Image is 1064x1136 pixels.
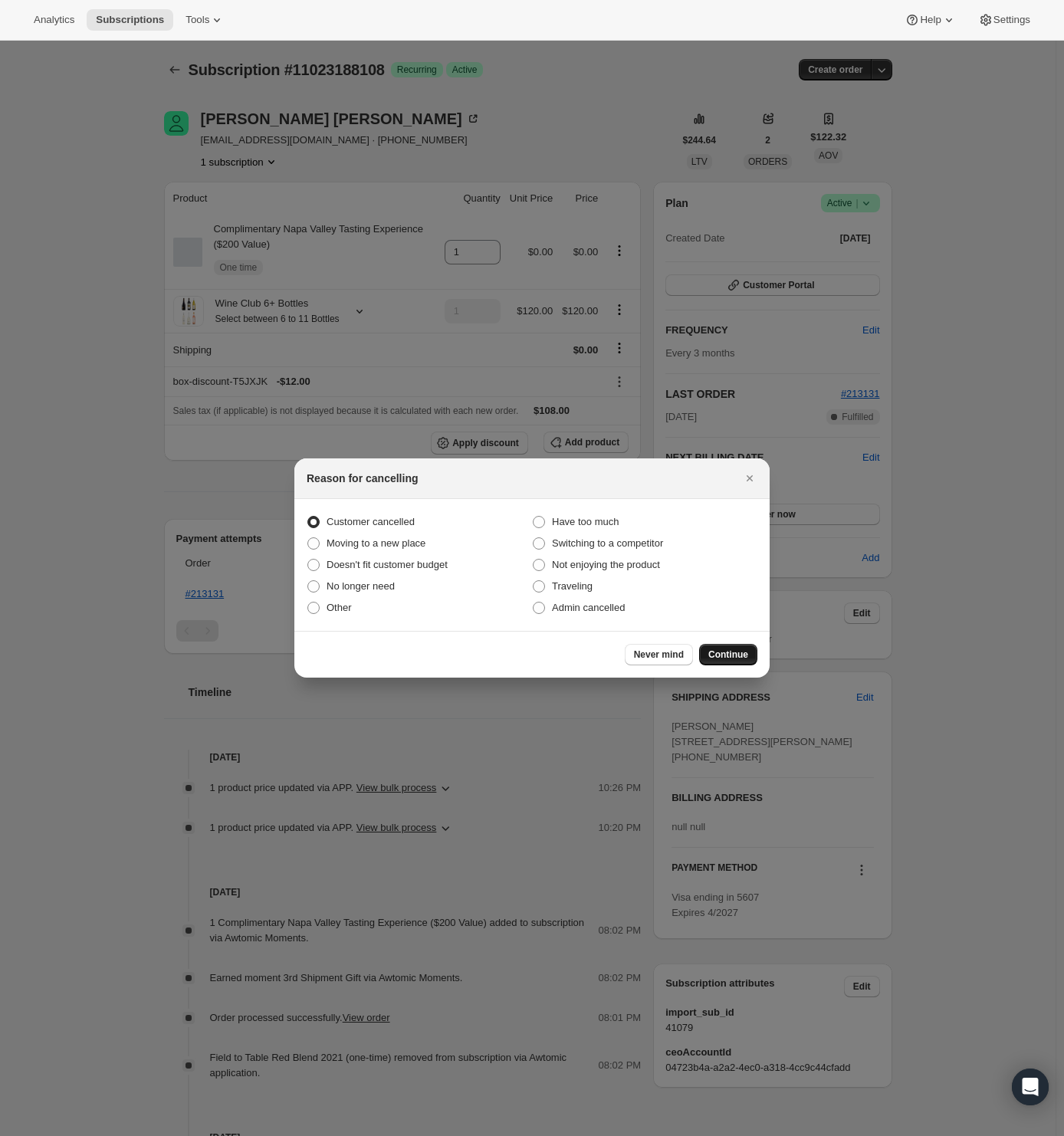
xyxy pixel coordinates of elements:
[327,602,352,613] span: Other
[307,471,418,486] h2: Reason for cancelling
[920,14,941,26] span: Help
[969,9,1039,31] button: Settings
[552,559,660,570] span: Not enjoying the product
[327,537,425,549] span: Moving to a new place
[1012,1069,1049,1105] div: Open Intercom Messenger
[993,14,1030,26] span: Settings
[327,580,395,592] span: No longer need
[895,9,965,31] button: Help
[552,580,593,592] span: Traveling
[552,516,619,527] span: Have too much
[552,537,663,549] span: Switching to a competitor
[552,602,625,613] span: Admin cancelled
[327,516,415,527] span: Customer cancelled
[87,9,173,31] button: Subscriptions
[34,14,74,26] span: Analytics
[25,9,84,31] button: Analytics
[625,644,693,665] button: Never mind
[708,648,748,661] span: Continue
[96,14,164,26] span: Subscriptions
[176,9,234,31] button: Tools
[739,468,760,489] button: Close
[186,14,209,26] span: Tools
[327,559,448,570] span: Doesn't fit customer budget
[699,644,757,665] button: Continue
[634,648,684,661] span: Never mind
